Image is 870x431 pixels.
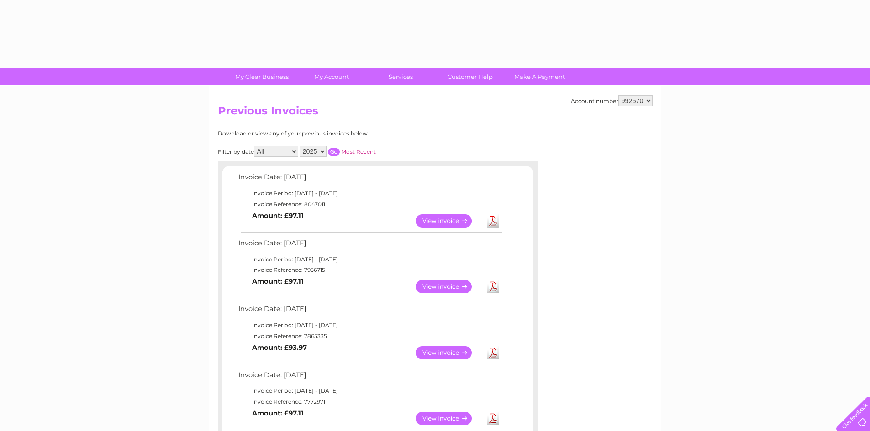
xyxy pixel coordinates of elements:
b: Amount: £97.11 [252,212,304,220]
td: Invoice Reference: 7865335 [236,331,503,342]
a: My Account [294,68,369,85]
b: Amount: £93.97 [252,343,307,352]
a: Make A Payment [502,68,577,85]
td: Invoice Period: [DATE] - [DATE] [236,254,503,265]
td: Invoice Period: [DATE] - [DATE] [236,320,503,331]
a: Customer Help [432,68,508,85]
a: My Clear Business [224,68,300,85]
a: View [416,346,483,359]
a: Download [487,214,499,228]
td: Invoice Reference: 7956715 [236,265,503,275]
td: Invoice Date: [DATE] [236,369,503,386]
td: Invoice Reference: 7772971 [236,396,503,407]
td: Invoice Reference: 8047011 [236,199,503,210]
b: Amount: £97.11 [252,277,304,286]
b: Amount: £97.11 [252,409,304,417]
a: Services [363,68,438,85]
a: Most Recent [341,148,376,155]
div: Account number [571,95,653,106]
a: View [416,280,483,293]
a: Download [487,346,499,359]
td: Invoice Period: [DATE] - [DATE] [236,188,503,199]
td: Invoice Date: [DATE] [236,303,503,320]
div: Download or view any of your previous invoices below. [218,130,458,137]
h2: Previous Invoices [218,104,653,122]
td: Invoice Date: [DATE] [236,237,503,254]
td: Invoice Period: [DATE] - [DATE] [236,385,503,396]
a: Download [487,280,499,293]
a: Download [487,412,499,425]
a: View [416,412,483,425]
a: View [416,214,483,228]
div: Filter by date [218,146,458,157]
td: Invoice Date: [DATE] [236,171,503,188]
